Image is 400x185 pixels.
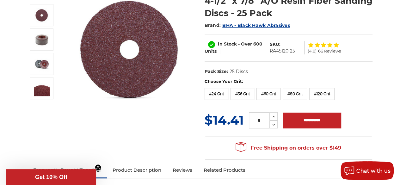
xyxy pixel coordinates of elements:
[222,22,290,28] a: BHA - Black Hawk Abrasives
[35,174,67,180] span: Get 10% Off
[205,78,372,85] label: Choose Your Grit:
[205,112,244,128] span: $14.41
[229,68,248,75] dd: 25 Discs
[205,48,217,54] span: Units
[308,49,317,53] span: (4.8)
[253,41,262,47] span: 600
[34,56,50,72] img: 4-1/2" x 7/8" A/O Resin Fiber Sanding Discs - 25 Pack
[34,80,50,96] img: 4-1/2" x 7/8" A/O Resin Fiber Sanding Discs - 25 Pack
[238,41,252,47] span: - Over
[341,161,394,180] button: Chat with us
[198,163,251,177] a: Related Products
[6,169,96,185] div: Get 10% OffClose teaser
[356,168,391,174] span: Chat with us
[34,32,50,47] img: 4-1/2" x 7/8" A/O Resin Fiber Sanding Discs - 25 Pack
[218,41,237,47] span: In Stock
[205,68,228,75] dt: Pack Size:
[167,163,198,177] a: Reviews
[34,8,50,23] img: 4.5 inch resin fiber disc
[205,22,221,28] span: Brand:
[107,163,167,177] a: Product Description
[236,142,341,154] span: Free Shipping on orders over $149
[318,49,341,53] span: 66 Reviews
[270,41,280,48] dt: SKU:
[28,163,107,177] a: Frequently Bought Together
[95,164,101,170] button: Close teaser
[270,48,295,54] dd: RA45120-25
